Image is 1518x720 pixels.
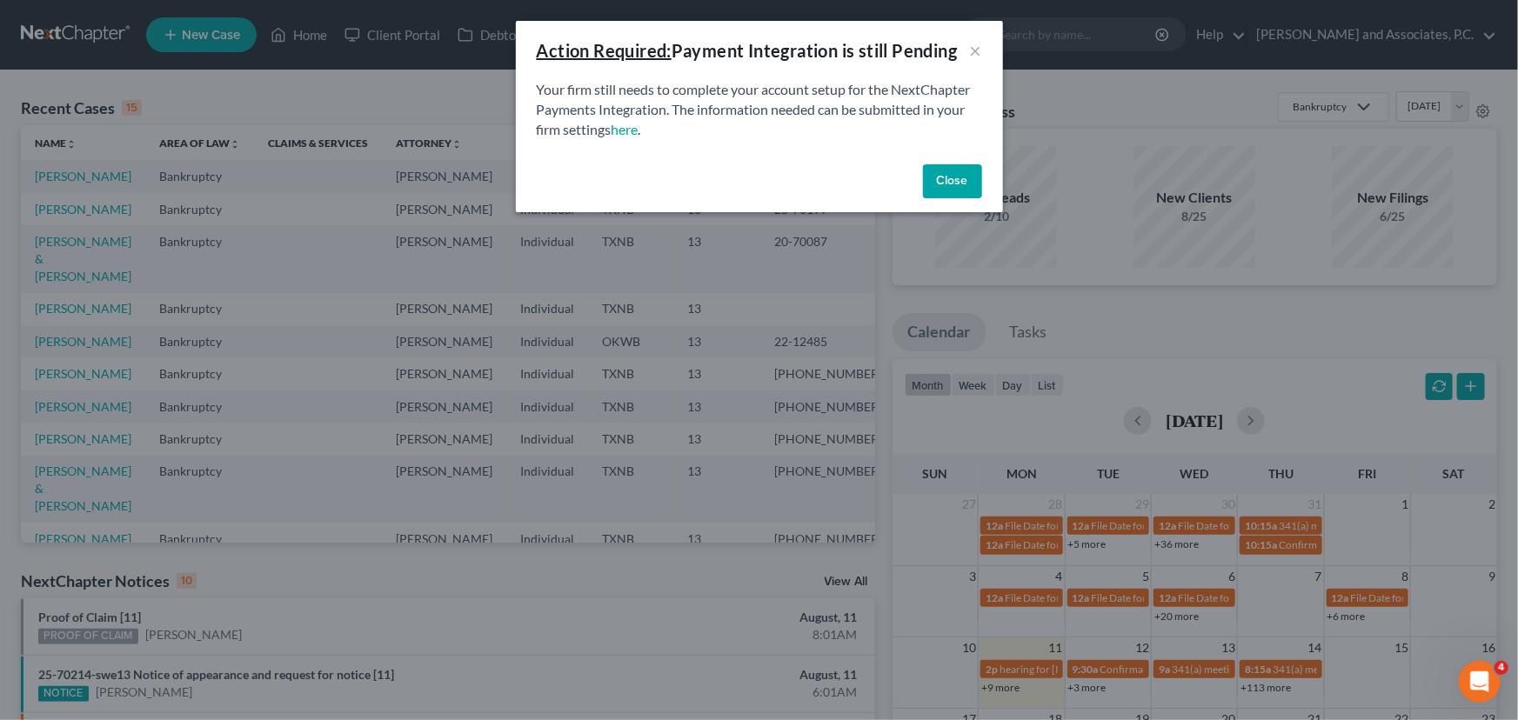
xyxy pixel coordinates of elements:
u: Action Required: [537,40,672,61]
a: here [612,121,639,137]
button: × [970,40,982,61]
p: Your firm still needs to complete your account setup for the NextChapter Payments Integration. Th... [537,80,982,140]
iframe: Intercom live chat [1459,661,1501,703]
span: 4 [1495,661,1508,675]
button: Close [923,164,982,199]
div: Payment Integration is still Pending [537,38,958,63]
